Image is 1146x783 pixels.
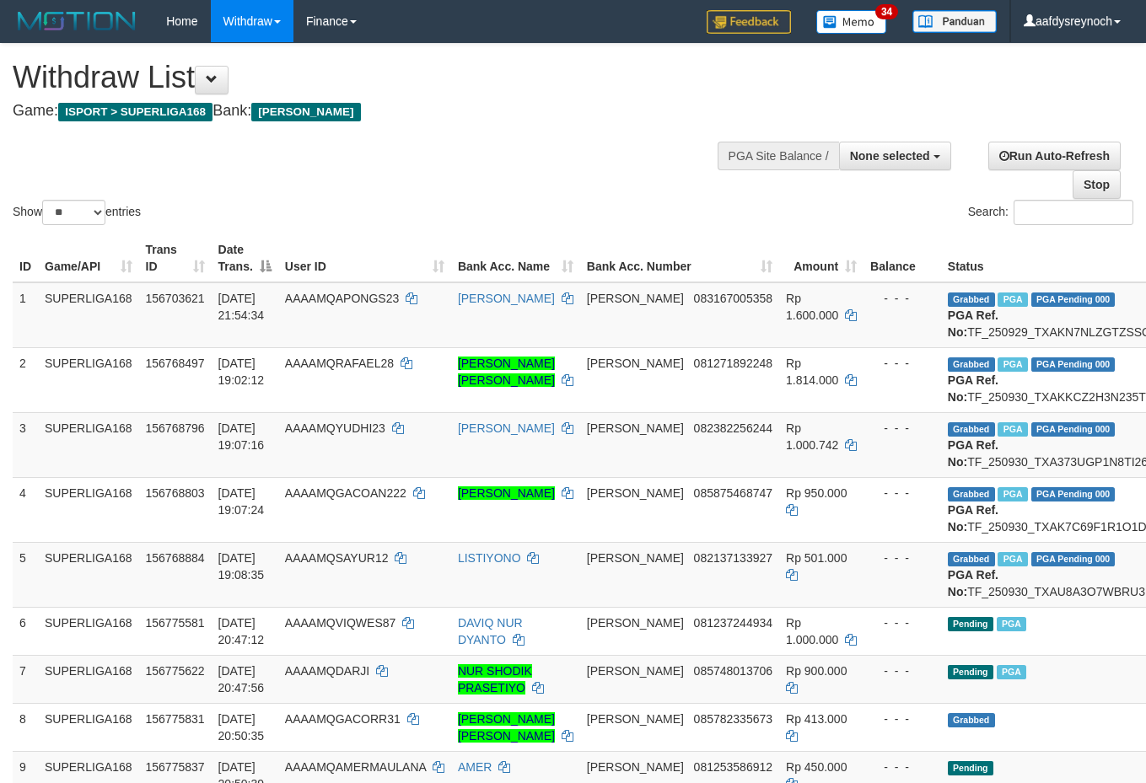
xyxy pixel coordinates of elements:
span: 156775837 [146,760,205,774]
span: Copy 082137133927 to clipboard [694,551,772,565]
span: AAAAMQVIQWES87 [285,616,395,630]
span: [PERSON_NAME] [587,292,684,305]
div: - - - [870,550,934,566]
span: [PERSON_NAME] [251,103,360,121]
span: Marked by aafsoumeymey [998,422,1027,437]
span: 156703621 [146,292,205,305]
span: AAAAMQGACORR31 [285,712,401,726]
span: Rp 501.000 [786,551,847,565]
td: 7 [13,655,38,703]
span: [PERSON_NAME] [587,664,684,678]
span: 156775622 [146,664,205,678]
span: Marked by aafsoumeymey [997,665,1026,679]
a: [PERSON_NAME] [458,421,555,435]
td: SUPERLIGA168 [38,347,139,412]
div: - - - [870,355,934,372]
span: Grabbed [948,422,995,437]
img: Button%20Memo.svg [816,10,887,34]
th: Date Trans.: activate to sort column descending [212,234,278,282]
span: Copy 081253586912 to clipboard [694,760,772,774]
a: [PERSON_NAME] [458,292,555,305]
img: panduan.png [912,10,997,33]
span: Marked by aafsoumeymey [998,487,1027,501]
span: Grabbed [948,552,995,566]
span: PGA Pending [1031,552,1116,566]
span: Copy 083167005358 to clipboard [694,292,772,305]
td: 4 [13,477,38,542]
span: AAAAMQRAFAEL28 [285,357,394,370]
span: Pending [948,617,993,631]
span: Rp 450.000 [786,760,847,774]
a: LISTIYONO [458,551,521,565]
span: Marked by aafsoumeymey [998,552,1027,566]
b: PGA Ref. No: [948,503,998,534]
span: Copy 081271892248 to clipboard [694,357,772,370]
span: [DATE] 21:54:34 [218,292,265,322]
b: PGA Ref. No: [948,568,998,598]
img: MOTION_logo.png [13,8,141,34]
span: PGA Pending [1031,487,1116,501]
a: [PERSON_NAME] [458,486,555,500]
a: DAVIQ NUR DYANTO [458,616,523,646]
span: Marked by aafsoumeymey [998,357,1027,372]
span: Marked by aafchhiseyha [998,292,1027,307]
td: SUPERLIGA168 [38,655,139,703]
td: SUPERLIGA168 [38,282,139,348]
a: NUR SHODIK PRASETIYO [458,664,532,695]
span: Grabbed [948,487,995,501]
b: PGA Ref. No: [948,373,998,404]
div: - - - [870,711,934,727]
td: 2 [13,347,38,412]
select: Showentries [42,200,105,225]
span: Copy 085748013706 to clipboard [694,664,772,678]
span: 156768884 [146,551,205,565]
span: ISPORT > SUPERLIGA168 [58,103,213,121]
span: AAAAMQAMERMAULANA [285,760,426,774]
span: Grabbed [948,292,995,307]
span: 156775581 [146,616,205,630]
span: [DATE] 20:47:12 [218,616,265,646]
b: PGA Ref. No: [948,308,998,339]
td: 3 [13,412,38,477]
span: Rp 1.814.000 [786,357,838,387]
span: Rp 900.000 [786,664,847,678]
span: [DATE] 19:08:35 [218,551,265,582]
span: AAAAMQSAYUR12 [285,551,389,565]
th: ID [13,234,38,282]
span: [PERSON_NAME] [587,712,684,726]
button: None selected [839,142,951,170]
span: PGA Pending [1031,292,1116,307]
td: 8 [13,703,38,751]
span: [PERSON_NAME] [587,616,684,630]
span: [PERSON_NAME] [587,357,684,370]
span: [DATE] 19:07:24 [218,486,265,517]
span: 156768497 [146,357,205,370]
td: SUPERLIGA168 [38,607,139,655]
span: AAAAMQGACOAN222 [285,486,406,500]
div: - - - [870,759,934,775]
div: PGA Site Balance / [718,142,839,170]
th: Bank Acc. Name: activate to sort column ascending [451,234,580,282]
span: Pending [948,665,993,679]
span: Grabbed [948,713,995,727]
span: None selected [850,149,930,163]
td: SUPERLIGA168 [38,477,139,542]
span: Rp 1.600.000 [786,292,838,322]
th: Trans ID: activate to sort column ascending [139,234,212,282]
span: Rp 1.000.000 [786,616,838,646]
div: - - - [870,485,934,501]
span: 156768796 [146,421,205,435]
div: - - - [870,290,934,307]
td: SUPERLIGA168 [38,703,139,751]
th: Amount: activate to sort column ascending [779,234,864,282]
span: AAAAMQDARJI [285,664,369,678]
span: Grabbed [948,357,995,372]
span: [DATE] 19:07:16 [218,421,265,452]
h4: Game: Bank: [13,103,747,120]
span: [PERSON_NAME] [587,760,684,774]
div: - - - [870,614,934,631]
label: Search: [968,200,1133,225]
span: Copy 082382256244 to clipboard [694,421,772,435]
input: Search: [1014,200,1133,225]
td: 6 [13,607,38,655]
